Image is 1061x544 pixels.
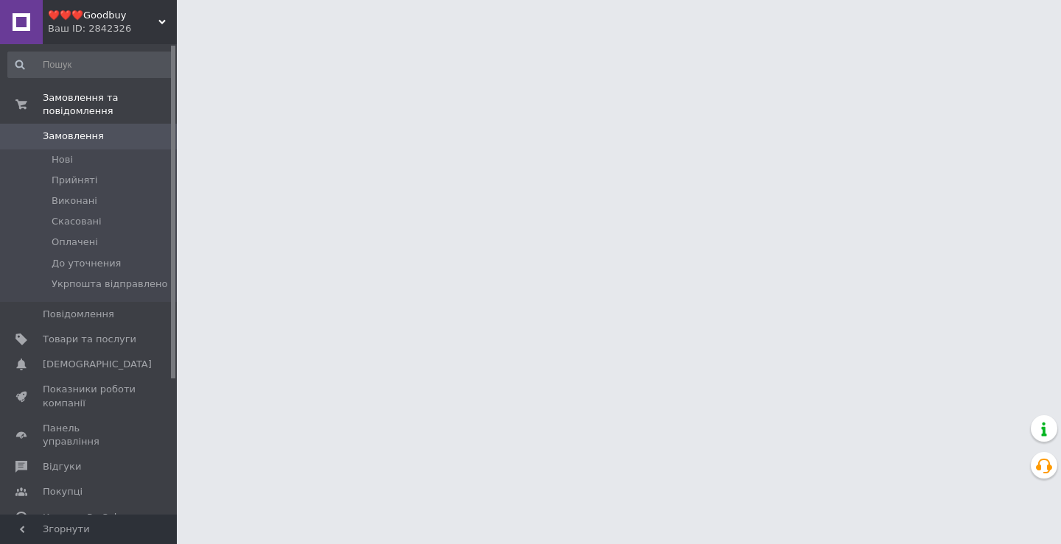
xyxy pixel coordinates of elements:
[52,174,97,187] span: Прийняті
[52,153,73,166] span: Нові
[43,511,122,524] span: Каталог ProSale
[52,257,121,270] span: До уточнения
[43,485,83,498] span: Покупці
[43,358,152,371] span: [DEMOGRAPHIC_DATA]
[52,236,98,249] span: Оплачені
[7,52,174,78] input: Пошук
[52,215,102,228] span: Скасовані
[43,130,104,143] span: Замовлення
[48,22,177,35] div: Ваш ID: 2842326
[48,9,158,22] span: ❤️❤️❤️Goodbuy
[43,460,81,473] span: Відгуки
[52,194,97,208] span: Виконані
[52,278,167,291] span: Укрпошта відправлено
[43,91,177,118] span: Замовлення та повідомлення
[43,308,114,321] span: Повідомлення
[43,422,136,448] span: Панель управління
[43,383,136,409] span: Показники роботи компанії
[43,333,136,346] span: Товари та послуги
